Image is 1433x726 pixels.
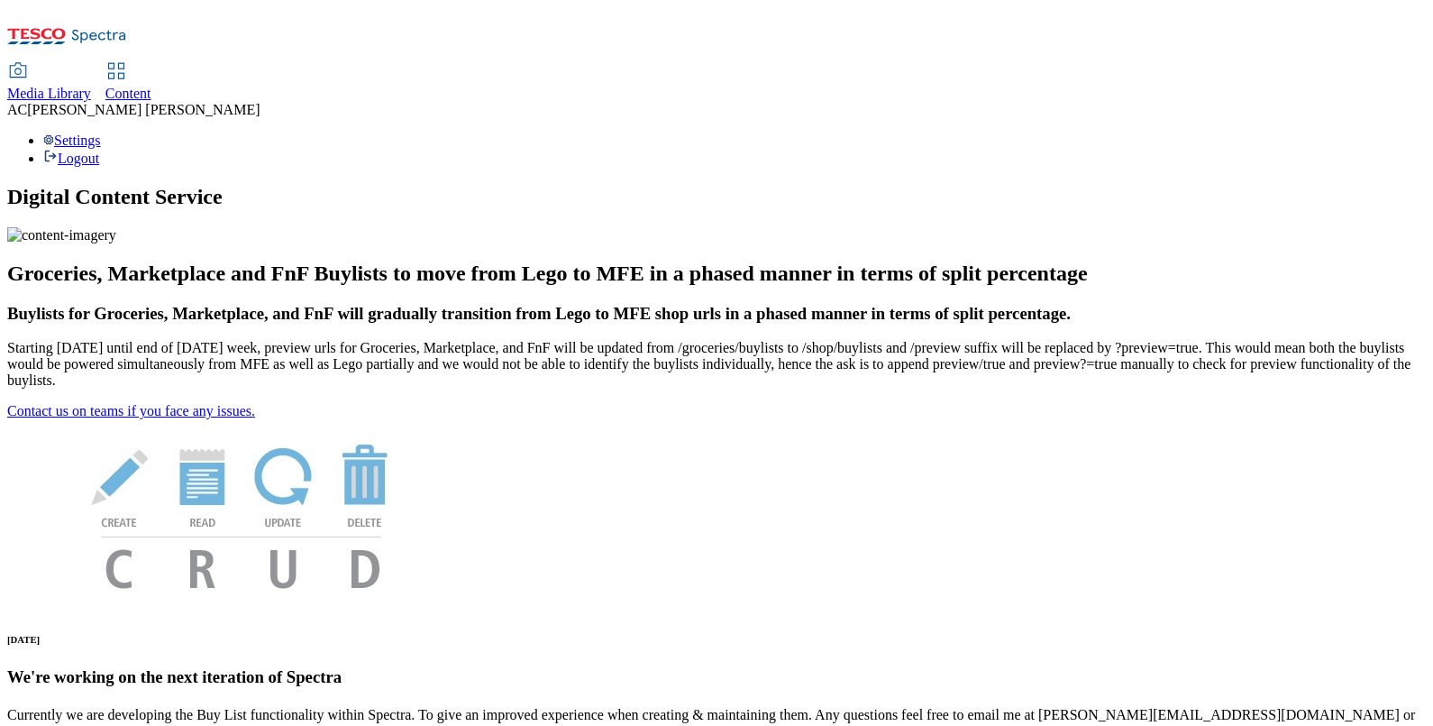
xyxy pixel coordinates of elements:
[7,419,476,608] img: News Image
[7,227,116,244] img: content-imagery
[43,151,99,166] a: Logout
[7,403,255,418] a: Contact us on teams if you face any issues.
[7,185,1426,209] h1: Digital Content Service
[105,64,151,102] a: Content
[43,133,101,148] a: Settings
[7,304,1426,324] h3: Buylists for Groceries, Marketplace, and FnF will gradually transition from Lego to MFE shop urls...
[105,86,151,101] span: Content
[27,102,260,117] span: [PERSON_NAME] [PERSON_NAME]
[7,667,1426,687] h3: We're working on the next iteration of Spectra
[7,86,91,101] span: Media Library
[7,64,91,102] a: Media Library
[7,102,27,117] span: AC
[7,262,1426,286] h2: Groceries, Marketplace and FnF Buylists to move from Lego to MFE in a phased manner in terms of s...
[7,340,1426,389] p: Starting [DATE] until end of [DATE] week, preview urls for Groceries, Marketplace, and FnF will b...
[7,634,1426,645] h6: [DATE]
